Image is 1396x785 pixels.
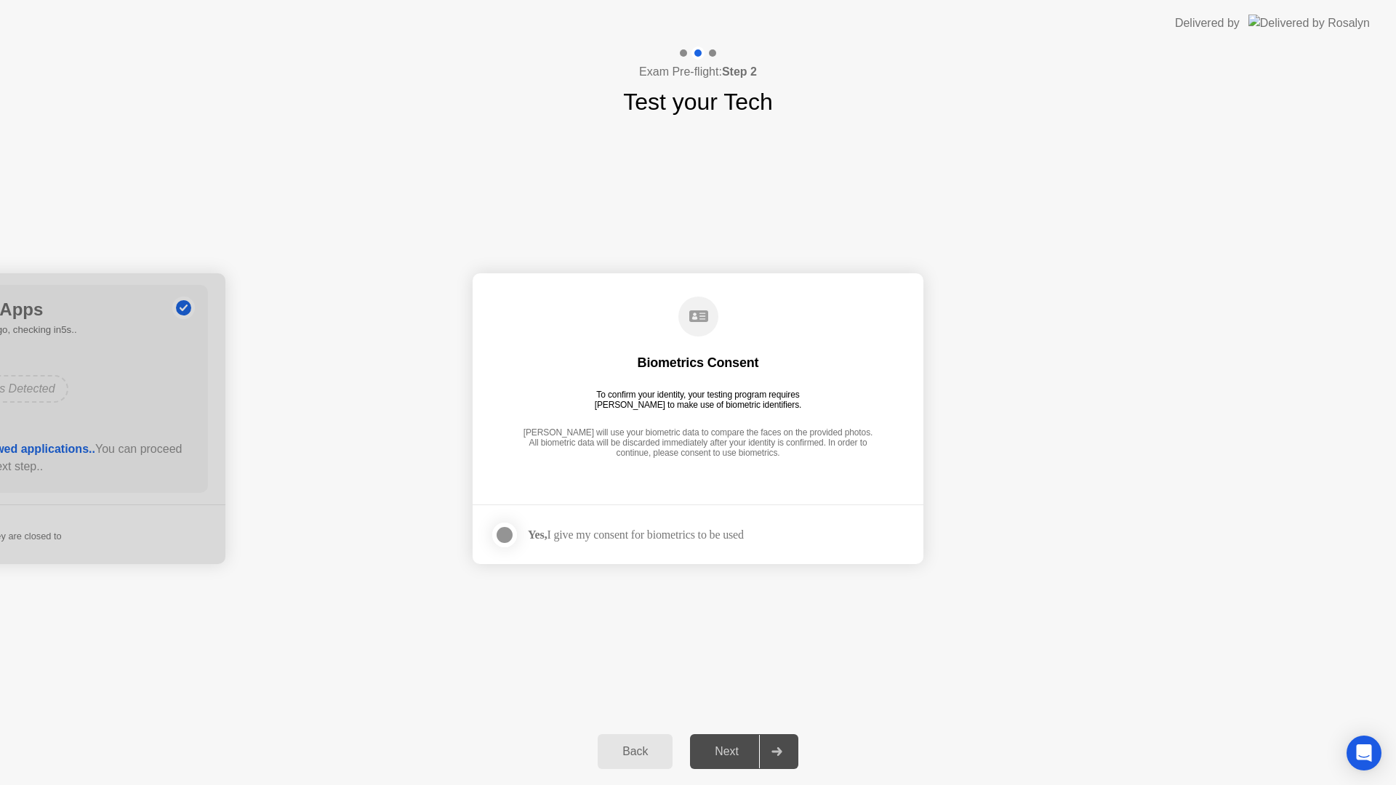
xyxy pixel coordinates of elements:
div: Biometrics Consent [638,354,759,371]
div: I give my consent for biometrics to be used [528,528,744,542]
h1: Test your Tech [623,84,773,119]
div: Next [694,745,759,758]
b: Step 2 [722,65,757,78]
button: Back [598,734,673,769]
button: Next [690,734,798,769]
div: Back [602,745,668,758]
strong: Yes, [528,528,547,541]
div: Open Intercom Messenger [1347,736,1381,770]
img: Delivered by Rosalyn [1248,15,1370,31]
div: To confirm your identity, your testing program requires [PERSON_NAME] to make use of biometric id... [589,390,808,410]
div: [PERSON_NAME] will use your biometric data to compare the faces on the provided photos. All biome... [519,427,877,460]
div: Delivered by [1175,15,1240,32]
h4: Exam Pre-flight: [639,63,757,81]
